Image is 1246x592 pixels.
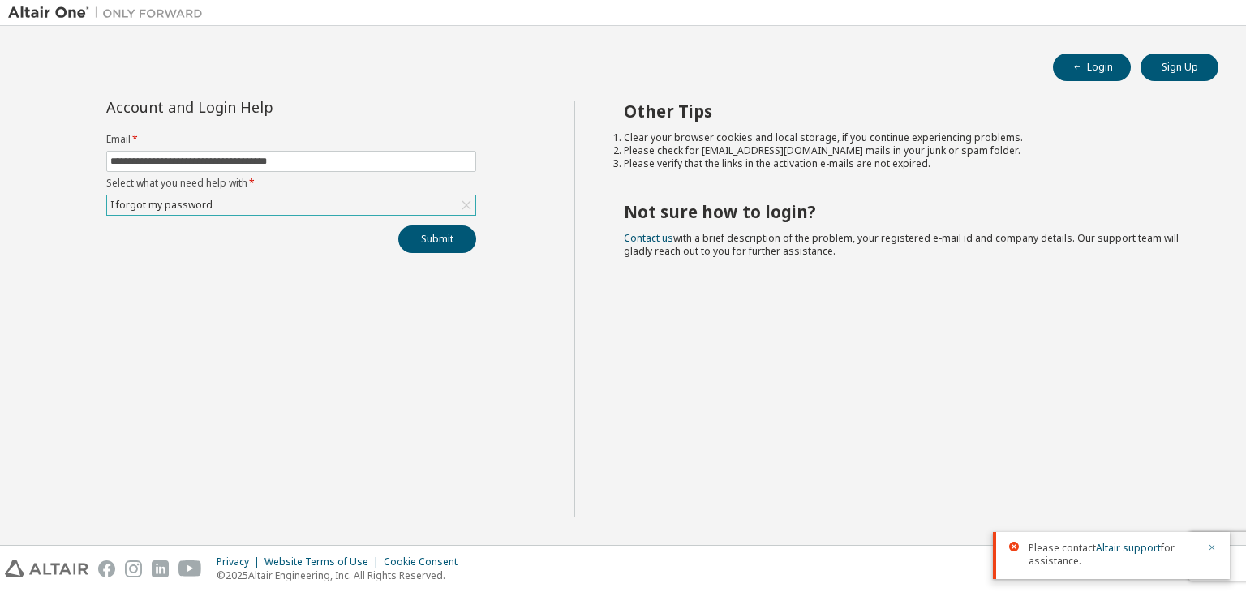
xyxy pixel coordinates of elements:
[624,157,1190,170] li: Please verify that the links in the activation e-mails are not expired.
[1096,541,1161,555] a: Altair support
[108,196,215,214] div: I forgot my password
[384,556,467,568] div: Cookie Consent
[624,201,1190,222] h2: Not sure how to login?
[217,556,264,568] div: Privacy
[624,101,1190,122] h2: Other Tips
[217,568,467,582] p: © 2025 Altair Engineering, Inc. All Rights Reserved.
[107,195,475,215] div: I forgot my password
[106,177,476,190] label: Select what you need help with
[98,560,115,577] img: facebook.svg
[8,5,211,21] img: Altair One
[1141,54,1218,81] button: Sign Up
[264,556,384,568] div: Website Terms of Use
[5,560,88,577] img: altair_logo.svg
[624,144,1190,157] li: Please check for [EMAIL_ADDRESS][DOMAIN_NAME] mails in your junk or spam folder.
[624,231,1179,258] span: with a brief description of the problem, your registered e-mail id and company details. Our suppo...
[398,225,476,253] button: Submit
[106,101,402,114] div: Account and Login Help
[624,131,1190,144] li: Clear your browser cookies and local storage, if you continue experiencing problems.
[1053,54,1131,81] button: Login
[125,560,142,577] img: instagram.svg
[624,231,673,245] a: Contact us
[178,560,202,577] img: youtube.svg
[152,560,169,577] img: linkedin.svg
[106,133,476,146] label: Email
[1029,542,1197,568] span: Please contact for assistance.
